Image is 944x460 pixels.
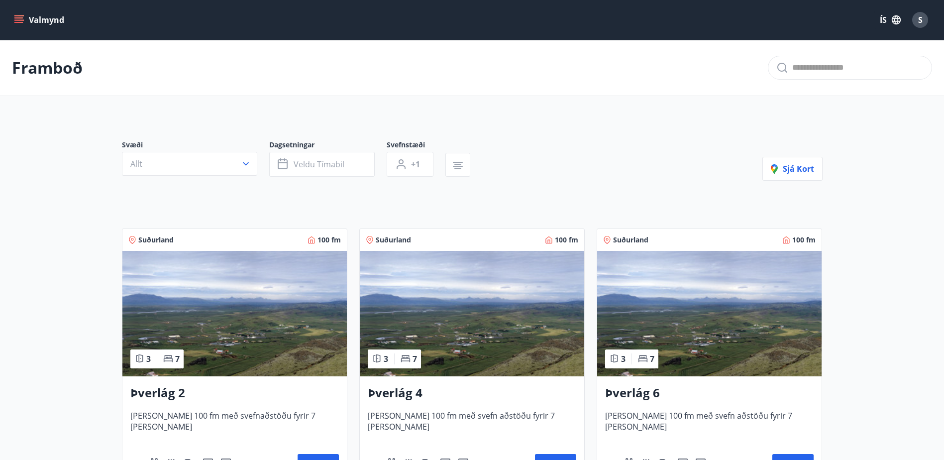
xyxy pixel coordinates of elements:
[597,251,822,376] img: Paella dish
[605,384,814,402] h3: Þverlág 6
[387,152,433,177] button: +1
[368,410,576,443] span: [PERSON_NAME] 100 fm með svefn aðstöðu fyrir 7 [PERSON_NAME]
[605,410,814,443] span: [PERSON_NAME] 100 fm með svefn aðstöðu fyrir 7 [PERSON_NAME]
[874,11,906,29] button: ÍS
[650,353,654,364] span: 7
[376,235,411,245] span: Suðurland
[317,235,341,245] span: 100 fm
[122,140,269,152] span: Svæði
[138,235,174,245] span: Suðurland
[269,140,387,152] span: Dagsetningar
[411,159,420,170] span: +1
[175,353,180,364] span: 7
[387,140,445,152] span: Svefnstæði
[368,384,576,402] h3: Þverlág 4
[122,251,347,376] img: Paella dish
[130,158,142,169] span: Allt
[294,159,344,170] span: Veldu tímabil
[413,353,417,364] span: 7
[130,384,339,402] h3: Þverlág 2
[908,8,932,32] button: S
[613,235,648,245] span: Suðurland
[621,353,626,364] span: 3
[762,157,823,181] button: Sjá kort
[146,353,151,364] span: 3
[792,235,816,245] span: 100 fm
[384,353,388,364] span: 3
[130,410,339,443] span: [PERSON_NAME] 100 fm með svefnaðstöðu fyrir 7 [PERSON_NAME]
[269,152,375,177] button: Veldu tímabil
[555,235,578,245] span: 100 fm
[360,251,584,376] img: Paella dish
[12,11,68,29] button: menu
[12,57,83,79] p: Framboð
[918,14,923,25] span: S
[122,152,257,176] button: Allt
[771,163,814,174] span: Sjá kort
